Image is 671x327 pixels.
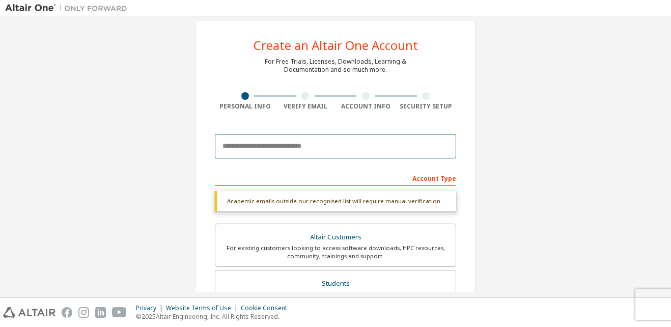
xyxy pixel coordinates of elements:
[136,304,166,312] div: Privacy
[221,291,450,307] div: For currently enrolled students looking to access the free Altair Student Edition bundle and all ...
[3,307,55,318] img: altair_logo.svg
[62,307,72,318] img: facebook.svg
[136,312,293,321] p: © 2025 Altair Engineering, Inc. All Rights Reserved.
[215,191,456,211] div: Academic emails outside our recognised list will require manual verification.
[221,230,450,244] div: Altair Customers
[166,304,241,312] div: Website Terms of Use
[95,307,106,318] img: linkedin.svg
[221,244,450,260] div: For existing customers looking to access software downloads, HPC resources, community, trainings ...
[112,307,127,318] img: youtube.svg
[335,102,396,111] div: Account Info
[275,102,336,111] div: Verify Email
[78,307,89,318] img: instagram.svg
[241,304,293,312] div: Cookie Consent
[215,102,275,111] div: Personal Info
[221,277,450,291] div: Students
[396,102,457,111] div: Security Setup
[254,39,418,51] div: Create an Altair One Account
[215,170,456,186] div: Account Type
[5,3,132,13] img: Altair One
[265,58,406,74] div: For Free Trials, Licenses, Downloads, Learning & Documentation and so much more.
